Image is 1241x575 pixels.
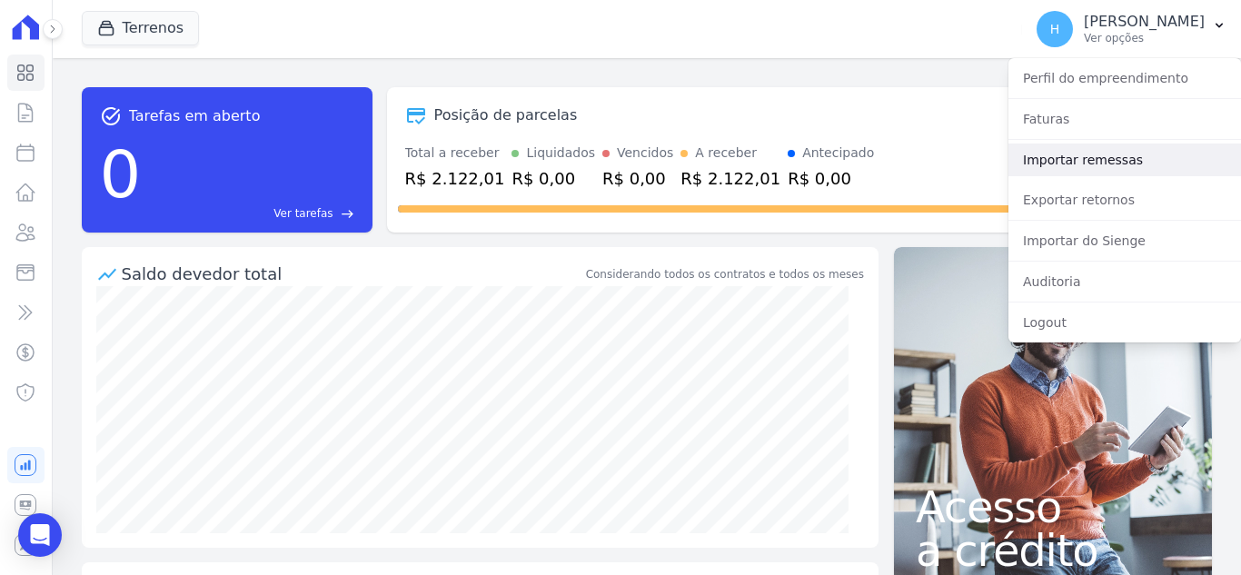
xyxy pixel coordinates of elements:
[1008,62,1241,94] a: Perfil do empreendimento
[1008,103,1241,135] a: Faturas
[1050,23,1060,35] span: H
[1008,224,1241,257] a: Importar do Sienge
[129,105,261,127] span: Tarefas em aberto
[695,144,757,163] div: A receber
[802,144,874,163] div: Antecipado
[1008,183,1241,216] a: Exportar retornos
[434,104,578,126] div: Posição de parcelas
[1008,144,1241,176] a: Importar remessas
[586,266,864,283] div: Considerando todos os contratos e todos os meses
[1008,265,1241,298] a: Auditoria
[526,144,595,163] div: Liquidados
[148,205,353,222] a: Ver tarefas east
[273,205,333,222] span: Ver tarefas
[511,166,595,191] div: R$ 0,00
[122,262,582,286] div: Saldo devedor total
[405,144,505,163] div: Total a receber
[100,105,122,127] span: task_alt
[1008,306,1241,339] a: Logout
[916,485,1190,529] span: Acesso
[82,11,200,45] button: Terrenos
[602,166,673,191] div: R$ 0,00
[916,529,1190,572] span: a crédito
[18,513,62,557] div: Open Intercom Messenger
[1022,4,1241,55] button: H [PERSON_NAME] Ver opções
[1084,31,1205,45] p: Ver opções
[680,166,780,191] div: R$ 2.122,01
[405,166,505,191] div: R$ 2.122,01
[1084,13,1205,31] p: [PERSON_NAME]
[788,166,874,191] div: R$ 0,00
[100,127,142,222] div: 0
[617,144,673,163] div: Vencidos
[341,207,354,221] span: east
